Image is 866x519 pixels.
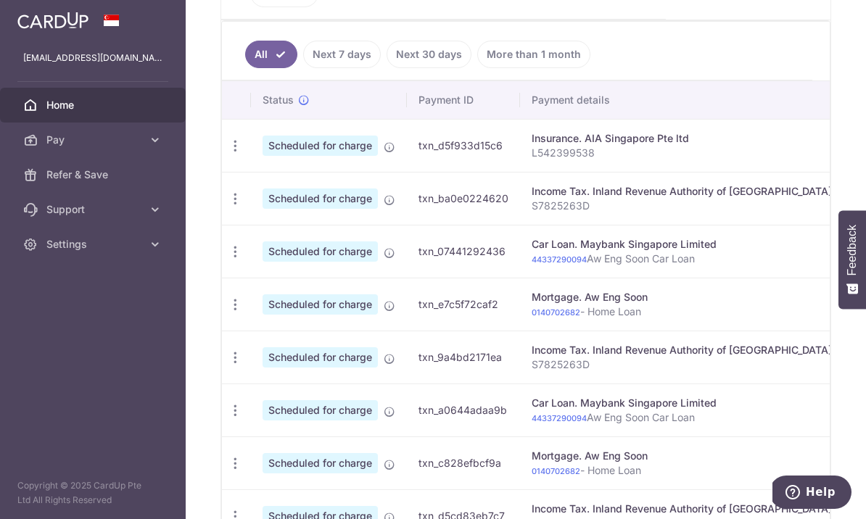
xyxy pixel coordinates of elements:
[772,476,851,512] iframe: Opens a widget where you can find more information
[532,290,832,304] div: Mortgage. Aw Eng Soon
[532,413,587,423] a: 44337290094
[846,225,859,275] span: Feedback
[407,225,520,278] td: txn_07441292436
[532,304,832,319] p: - Home Loan
[263,453,378,473] span: Scheduled for charge
[407,278,520,331] td: txn_e7c5f72caf2
[46,202,142,217] span: Support
[532,254,587,265] a: 44337290094
[532,146,832,160] p: L542399538
[263,294,378,315] span: Scheduled for charge
[245,41,297,68] a: All
[532,502,832,516] div: Income Tax. Inland Revenue Authority of [GEOGRAPHIC_DATA]
[532,466,580,476] a: 0140702682
[532,410,832,425] p: Aw Eng Soon Car Loan
[263,136,378,156] span: Scheduled for charge
[407,119,520,172] td: txn_d5f933d15c6
[532,131,832,146] div: Insurance. AIA Singapore Pte ltd
[263,241,378,262] span: Scheduled for charge
[46,133,142,147] span: Pay
[263,347,378,368] span: Scheduled for charge
[263,188,378,209] span: Scheduled for charge
[532,343,832,357] div: Income Tax. Inland Revenue Authority of [GEOGRAPHIC_DATA]
[532,199,832,213] p: S7825263D
[520,81,844,119] th: Payment details
[532,237,832,252] div: Car Loan. Maybank Singapore Limited
[532,252,832,266] p: Aw Eng Soon Car Loan
[263,400,378,420] span: Scheduled for charge
[838,210,866,309] button: Feedback - Show survey
[532,463,832,478] p: - Home Loan
[532,307,580,317] a: 0140702682
[17,12,88,29] img: CardUp
[407,81,520,119] th: Payment ID
[387,41,471,68] a: Next 30 days
[23,51,162,65] p: [EMAIL_ADDRESS][DOMAIN_NAME]
[532,396,832,410] div: Car Loan. Maybank Singapore Limited
[46,98,142,112] span: Home
[303,41,381,68] a: Next 7 days
[532,449,832,463] div: Mortgage. Aw Eng Soon
[532,184,832,199] div: Income Tax. Inland Revenue Authority of [GEOGRAPHIC_DATA]
[46,237,142,252] span: Settings
[477,41,590,68] a: More than 1 month
[407,331,520,383] td: txn_9a4bd2171ea
[407,383,520,436] td: txn_a0644adaa9b
[532,357,832,372] p: S7825263D
[263,93,294,107] span: Status
[46,167,142,182] span: Refer & Save
[407,436,520,489] td: txn_c828efbcf9a
[407,172,520,225] td: txn_ba0e0224620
